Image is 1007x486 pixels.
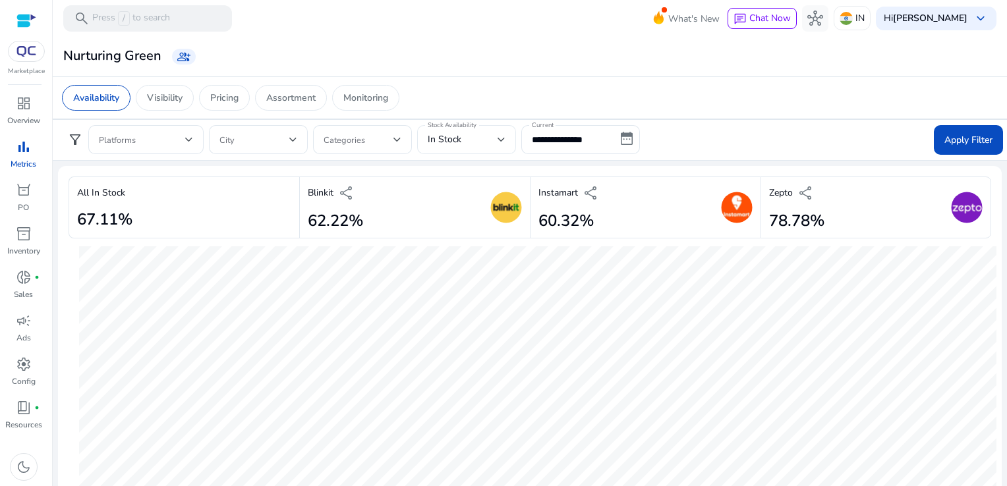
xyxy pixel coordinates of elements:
p: Config [12,375,36,387]
span: Chat Now [749,12,791,24]
span: hub [807,11,823,26]
p: Monitoring [343,91,388,105]
p: Ads [16,332,31,344]
p: Zepto [769,186,793,200]
p: Assortment [266,91,316,105]
h2: 62.22% [308,211,363,230]
span: chat [734,13,747,26]
span: donut_small [16,269,32,285]
p: Overview [7,115,40,126]
span: / [118,11,130,26]
span: book_4 [16,400,32,416]
span: orders [16,182,32,198]
span: search [74,11,90,26]
p: Instamart [538,186,578,200]
span: keyboard_arrow_down [973,11,989,26]
span: What's New [668,7,720,30]
h2: 78.78% [769,211,824,230]
h2: 67.11% [77,210,132,229]
button: Apply Filter [934,125,1003,155]
span: In Stock [428,133,461,146]
p: Pricing [210,91,239,105]
p: Press to search [92,11,170,26]
span: fiber_manual_record [34,275,40,280]
span: dashboard [16,95,32,111]
span: group_add [177,50,190,63]
span: settings [16,356,32,372]
span: campaign [16,313,32,329]
p: Metrics [11,158,36,170]
h3: Nurturing Green [63,48,161,64]
p: All In Stock [77,186,125,200]
p: PO [18,202,29,213]
h2: 60.32% [538,211,599,230]
button: chatChat Now [728,8,797,29]
p: Availability [73,91,119,105]
p: IN [855,7,865,30]
button: hub [802,5,828,32]
p: Inventory [7,245,40,257]
p: Sales [14,288,33,300]
span: share [798,185,814,201]
span: share [583,185,599,201]
p: Blinkit [308,186,333,200]
p: Marketplace [8,67,45,76]
span: share [339,185,355,201]
span: dark_mode [16,459,32,475]
span: inventory_2 [16,226,32,242]
a: group_add [172,49,196,65]
img: QC-logo.svg [14,46,38,57]
span: bar_chart [16,139,32,155]
span: fiber_manual_record [34,405,40,410]
p: Visibility [147,91,183,105]
span: Apply Filter [944,133,993,147]
p: Resources [5,419,42,431]
p: Hi [884,14,967,23]
mat-label: Stock Availability [428,121,476,130]
b: [PERSON_NAME] [893,12,967,24]
span: filter_alt [67,132,83,148]
mat-label: Current [532,121,554,130]
img: in.svg [840,12,853,25]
